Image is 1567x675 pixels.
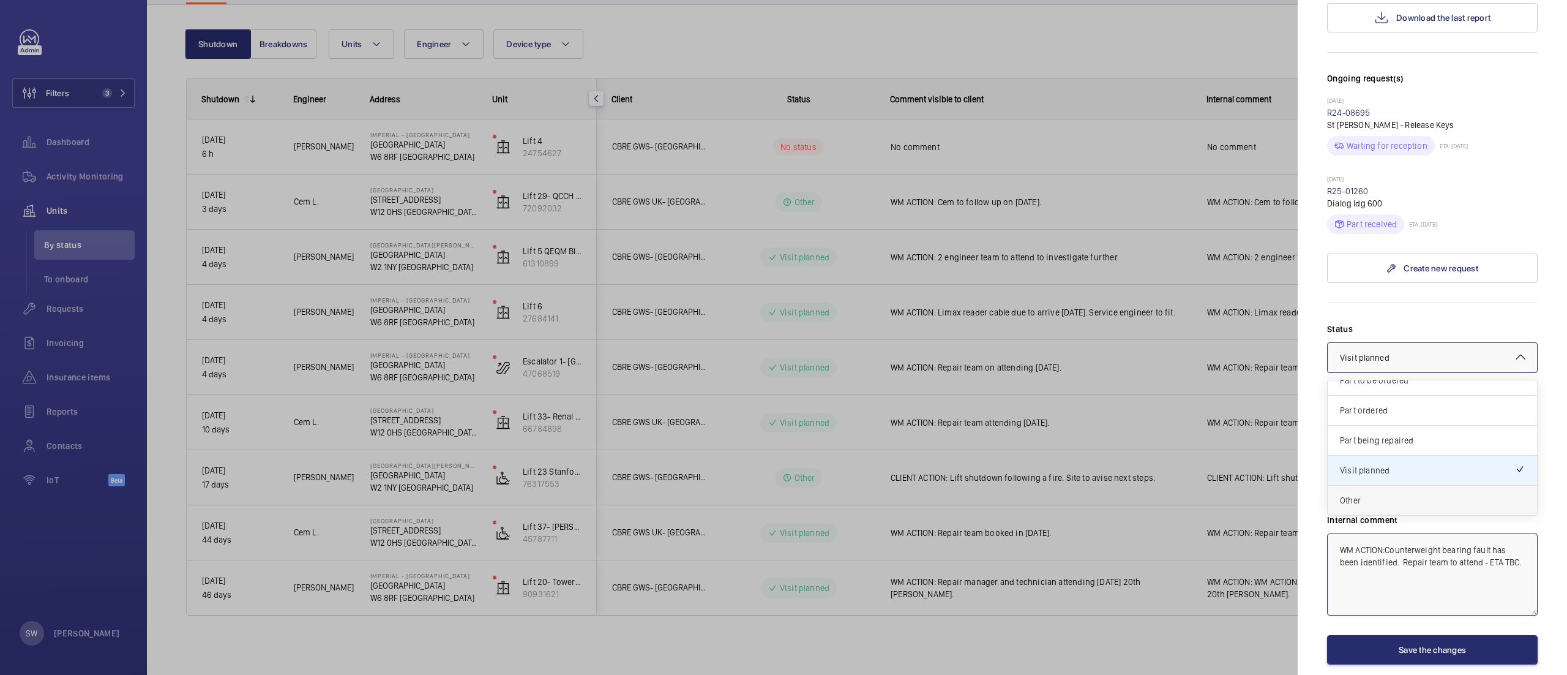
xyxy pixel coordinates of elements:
[1327,175,1538,185] p: [DATE]
[1340,404,1525,417] span: Part ordered
[1327,323,1538,335] label: Status
[1347,218,1397,230] p: Part received
[1327,108,1371,118] a: R24-08695
[1327,197,1538,209] p: Dialog Idg 600
[1327,72,1538,97] h3: Ongoing request(s)
[1327,254,1538,283] a: Create new request
[1327,514,1538,526] label: Internal comment
[1327,635,1538,665] button: Save the changes
[1404,221,1437,228] p: ETA: [DATE]
[1327,3,1538,32] button: Download the last report
[1340,353,1389,363] span: Visit planned
[1340,374,1525,387] span: Part to be ordered
[1340,464,1515,477] span: Visit planned
[1327,119,1538,131] p: St [PERSON_NAME] - Release Keys
[1347,140,1427,152] p: Waiting for reception
[1396,13,1490,23] span: Download the last report
[1340,434,1525,447] span: Part being repaired
[1340,494,1525,507] span: Other
[1327,186,1369,196] a: R25-01260
[1327,97,1538,107] p: [DATE]
[1435,142,1468,149] p: ETA: [DATE]
[1327,380,1538,516] ng-dropdown-panel: Options list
